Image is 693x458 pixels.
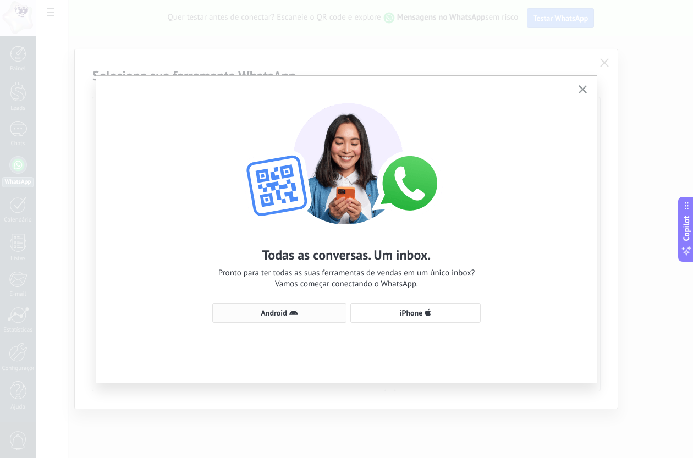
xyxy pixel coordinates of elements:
button: iPhone [350,303,481,323]
img: wa-lite-select-device.png [226,92,468,224]
h2: Todas as conversas. Um inbox. [262,246,431,263]
span: iPhone [400,309,423,317]
span: Pronto para ter todas as suas ferramentas de vendas em um único inbox? Vamos começar conectando o... [218,268,475,290]
span: Copilot [681,216,692,241]
button: Android [212,303,346,323]
span: Android [261,309,287,317]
